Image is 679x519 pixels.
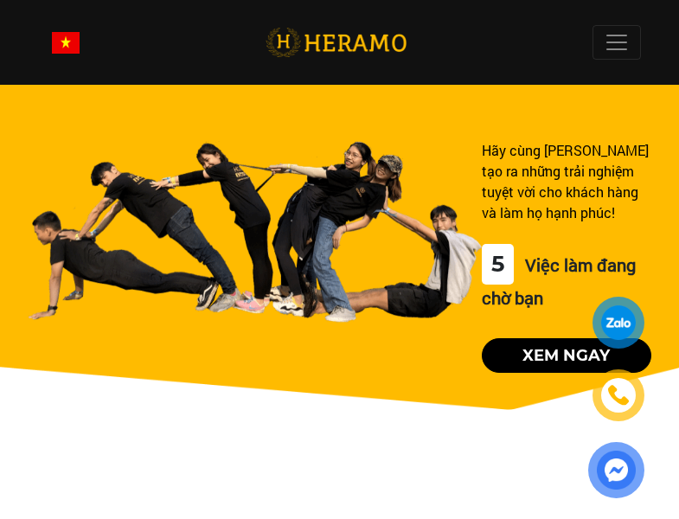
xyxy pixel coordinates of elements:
a: phone-icon [595,372,643,420]
img: vn-flag.png [52,32,80,54]
img: banner [28,140,482,323]
div: Hãy cùng [PERSON_NAME] tạo ra những trải nghiệm tuyệt vời cho khách hàng và làm họ hạnh phúc! [482,140,651,223]
img: logo [266,25,407,61]
button: Xem ngay [482,338,651,373]
div: 5 [482,244,514,285]
img: phone-icon [605,383,631,408]
span: Việc làm đang chờ bạn [482,253,636,309]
